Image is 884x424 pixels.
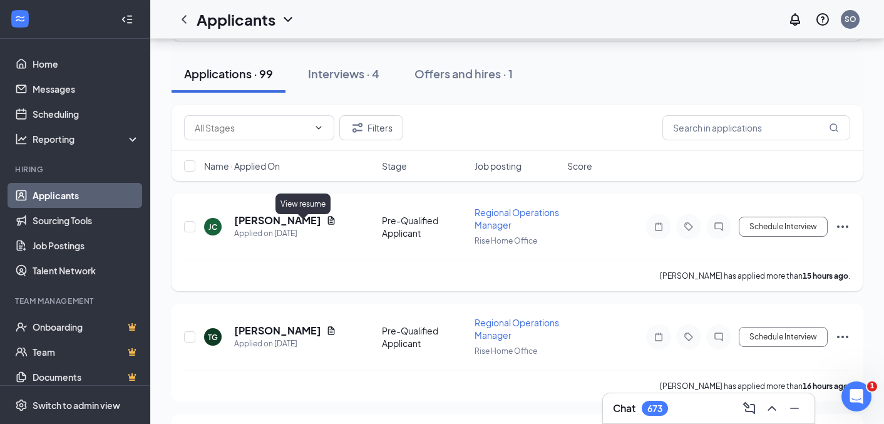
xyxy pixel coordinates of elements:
svg: Document [326,326,336,336]
button: ChevronUp [762,398,782,418]
input: Search in applications [662,115,850,140]
div: Interviews · 4 [308,66,379,81]
div: JC [208,222,217,232]
div: Applied on [DATE] [234,227,336,240]
a: Applicants [33,183,140,208]
span: Regional Operations Manager [475,207,559,230]
svg: ChevronDown [280,12,296,27]
svg: Settings [15,399,28,411]
iframe: Intercom live chat [841,381,871,411]
span: 1 [867,381,877,391]
svg: QuestionInfo [815,12,830,27]
svg: Note [651,222,666,232]
svg: Note [651,332,666,342]
div: TG [208,332,218,343]
svg: Filter [350,120,365,135]
svg: ChevronUp [764,401,779,416]
span: Rise Home Office [475,236,537,246]
span: Job posting [475,160,522,172]
a: DocumentsCrown [33,365,140,390]
a: TeamCrown [33,339,140,365]
input: All Stages [195,121,309,135]
span: Regional Operations Manager [475,317,559,341]
a: Job Postings [33,233,140,258]
button: ComposeMessage [739,398,759,418]
svg: WorkstreamLogo [14,13,26,25]
svg: Ellipses [835,329,850,344]
p: [PERSON_NAME] has applied more than . [660,271,850,281]
svg: Minimize [787,401,802,416]
svg: MagnifyingGlass [829,123,839,133]
div: Pre-Qualified Applicant [382,324,467,349]
a: Messages [33,76,140,101]
span: Stage [382,160,407,172]
a: Scheduling [33,101,140,127]
svg: Analysis [15,133,28,145]
h1: Applicants [197,9,275,30]
div: Team Management [15,296,137,306]
button: Schedule Interview [739,327,828,347]
div: 673 [647,403,662,414]
div: Switch to admin view [33,399,120,411]
svg: Notifications [788,12,803,27]
b: 16 hours ago [803,381,848,391]
div: Offers and hires · 1 [414,66,513,81]
div: Hiring [15,164,137,175]
svg: ChatInactive [711,332,726,342]
svg: ChevronLeft [177,12,192,27]
h3: Chat [613,401,635,415]
span: Rise Home Office [475,346,537,356]
svg: Collapse [121,13,133,26]
button: Minimize [784,398,804,418]
h5: [PERSON_NAME] [234,214,321,227]
div: Applications · 99 [184,66,273,81]
a: Sourcing Tools [33,208,140,233]
svg: Tag [681,222,696,232]
svg: Ellipses [835,219,850,234]
a: Home [33,51,140,76]
h5: [PERSON_NAME] [234,324,321,338]
span: Name · Applied On [204,160,280,172]
button: Filter Filters [339,115,403,140]
a: OnboardingCrown [33,314,140,339]
svg: ChatInactive [711,222,726,232]
svg: ChevronDown [314,123,324,133]
div: View resume [275,194,331,214]
div: Reporting [33,133,140,145]
div: SO [845,14,856,24]
button: Schedule Interview [739,217,828,237]
a: Talent Network [33,258,140,283]
svg: Tag [681,332,696,342]
svg: ComposeMessage [742,401,757,416]
b: 15 hours ago [803,271,848,281]
div: Applied on [DATE] [234,338,336,350]
svg: Document [326,215,336,225]
p: [PERSON_NAME] has applied more than . [660,381,850,391]
div: Pre-Qualified Applicant [382,214,467,239]
span: Score [567,160,592,172]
